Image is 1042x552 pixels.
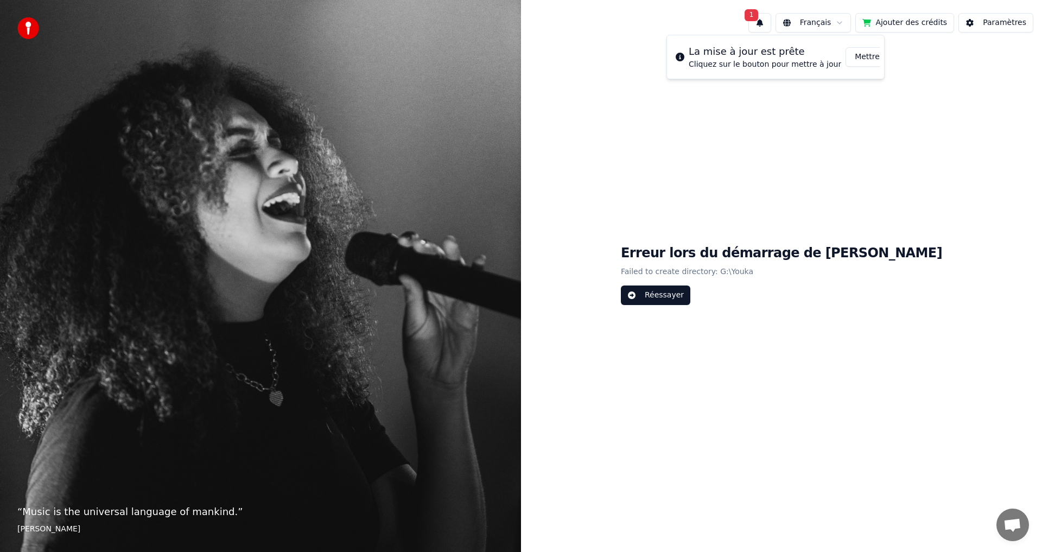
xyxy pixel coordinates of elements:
h1: Erreur lors du démarrage de [PERSON_NAME] [621,245,942,262]
div: La mise à jour est prête [689,44,841,59]
span: 1 [745,9,759,21]
button: Paramètres [958,13,1033,33]
a: Ouvrir le chat [996,509,1029,541]
p: Failed to create directory: G:\Youka [621,262,942,282]
div: Cliquez sur le bouton pour mettre à jour [689,59,841,70]
footer: [PERSON_NAME] [17,524,504,535]
img: youka [17,17,39,39]
p: “ Music is the universal language of mankind. ” [17,504,504,519]
button: 1 [748,13,771,33]
button: Réessayer [621,285,690,305]
button: Mettre à Jour [846,47,913,67]
button: Ajouter des crédits [855,13,954,33]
